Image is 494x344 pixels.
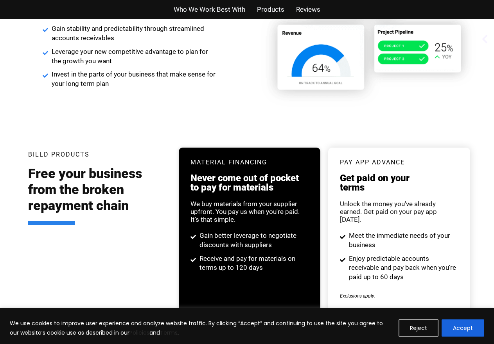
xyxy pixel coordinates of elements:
span: Exclusions apply. [340,293,375,299]
h3: Material Financing [190,159,309,166]
button: Accept [442,319,484,337]
span: Enjoy predictable accounts receivable and pay back when you're paid up to 60 days [347,254,458,282]
a: Who We Work Best With [174,4,245,15]
h3: Never come out of pocket to pay for materials [190,173,309,192]
span: Leverage your new competitive advantage to plan for the growth you want [50,47,219,66]
h2: Free your business from the broken repayment chain [28,166,167,225]
h3: Billd Products [28,152,90,158]
div: We buy materials from your supplier upfront. You pay us when you're paid. It's that simple. [190,200,309,223]
a: Terms [160,329,178,337]
h3: pay app advance [340,159,458,166]
button: Reject [399,319,438,337]
a: Policies [129,329,149,337]
span: Receive and pay for materials on terms up to 120 days [198,254,309,273]
span: Gain better leverage to negotiate discounts with suppliers [198,231,309,250]
a: Reviews [296,4,320,15]
a: Products [257,4,284,15]
span: Gain stability and predictability through streamlined accounts receivables [50,24,219,43]
p: We use cookies to improve user experience and analyze website traffic. By clicking “Accept” and c... [10,319,393,337]
div: Unlock the money you've already earned. Get paid on your pay app [DATE]. [340,200,458,223]
span: Meet the immediate needs of your business [347,231,458,250]
span: Invest in the parts of your business that make sense for your long term plan [50,70,219,89]
h3: Get paid on your terms [340,173,458,192]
